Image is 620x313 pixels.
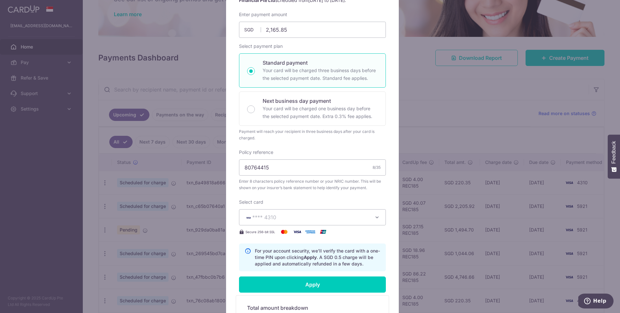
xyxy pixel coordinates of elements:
p: For your account security, we’ll verify the card with a one-time PIN upon clicking . A SGD 0.5 ch... [255,248,380,267]
span: Enter 8 characters policy reference number or your NRIC number. This will be shown on your insure... [239,178,386,191]
input: 0.00 [239,22,386,38]
span: Feedback [611,141,617,164]
label: Policy reference [239,149,273,156]
span: SGD [244,27,261,33]
img: UnionPay [317,228,330,236]
label: Select payment plan [239,43,283,49]
p: Standard payment [263,59,378,67]
p: Next business day payment [263,97,378,105]
label: Select card [239,199,263,205]
b: Apply [304,254,317,260]
img: American Express [304,228,317,236]
h5: Total amount breakdown [247,304,378,312]
p: Your card will be charged three business days before the selected payment date. Standard fee appl... [263,67,378,82]
img: VISA [245,215,252,220]
iframe: Opens a widget where you can find more information [578,294,614,310]
img: Visa [291,228,304,236]
button: Feedback - Show survey [608,135,620,178]
div: 8/35 [373,164,381,171]
input: Apply [239,276,386,293]
p: Your card will be charged one business day before the selected payment date. Extra 0.3% fee applies. [263,105,378,120]
label: Enter payment amount [239,11,287,18]
div: Payment will reach your recipient in three business days after your card is charged. [239,128,386,141]
img: Mastercard [278,228,291,236]
span: Secure 256-bit SSL [245,229,275,234]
